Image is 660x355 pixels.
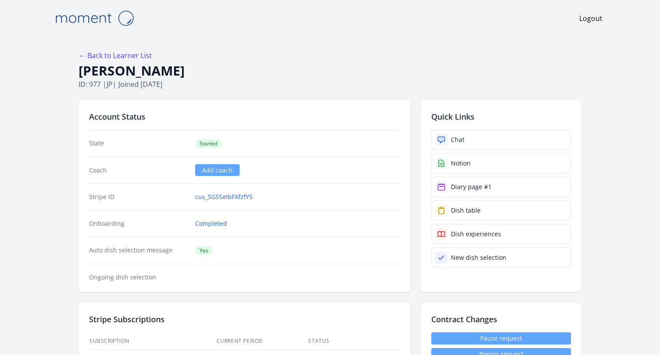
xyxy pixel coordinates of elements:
[89,166,188,175] dt: Coach
[451,230,501,238] div: Dish experiences
[89,313,400,325] h2: Stripe Subscriptions
[107,79,113,89] span: jp
[451,206,481,215] div: Dish table
[195,164,240,176] a: Add coach
[431,332,571,345] a: Pause request
[216,332,308,350] th: Current Period
[431,313,571,325] h2: Contract Changes
[89,332,216,350] th: Subscription
[195,193,253,201] a: cus_SGSSeIbFXfzfY5
[579,13,602,24] a: Logout
[451,159,471,168] div: Notion
[195,139,222,148] span: Started
[308,332,400,350] th: Status
[89,273,188,282] dt: Ongoing dish selection
[431,177,571,197] a: Diary page #1
[79,62,581,79] h1: [PERSON_NAME]
[451,135,464,144] div: Chat
[431,130,571,150] a: Chat
[451,253,506,262] div: New dish selection
[431,110,571,123] h2: Quick Links
[79,79,581,90] p: ID: 977 | | Joined [DATE]
[431,224,571,244] a: Dish experiences
[195,246,213,255] span: Yes
[431,153,571,173] a: Notion
[451,183,492,191] div: Diary page #1
[195,219,227,228] a: Completed
[89,219,188,228] dt: Onboarding
[431,248,571,268] a: New dish selection
[89,193,188,201] dt: Stripe ID
[89,246,188,255] dt: Auto dish selection message
[89,110,400,123] h2: Account Status
[431,200,571,221] a: Dish table
[79,51,152,60] a: ← Back to Learner List
[51,7,138,29] img: Moment
[89,139,188,148] dt: State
